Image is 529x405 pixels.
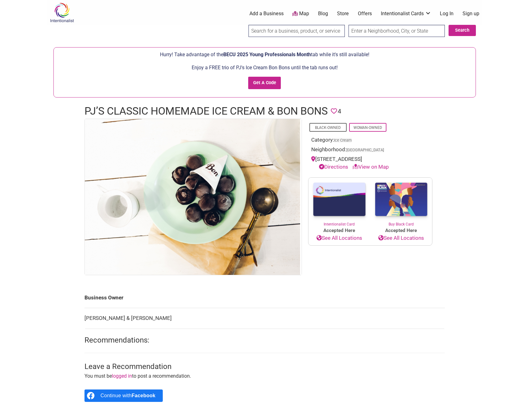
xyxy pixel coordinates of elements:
a: Intentionalist Card [308,178,370,227]
a: Ice Cream [334,138,352,143]
a: Log In [440,10,454,17]
span: [GEOGRAPHIC_DATA] [346,148,384,152]
span: Accepted Here [370,227,432,234]
input: Search for a business, product, or service [249,25,345,37]
td: [PERSON_NAME] & [PERSON_NAME] [84,308,445,329]
a: Continue with <b>Facebook</b> [84,389,163,402]
span: BECU 2025 Young Professionals Month [223,52,311,57]
a: Store [337,10,349,17]
p: You must be to post a recommendation. [84,372,445,380]
p: Hurry! Take advantage of the tab while it's still available! [57,51,472,59]
input: Enter a Neighborhood, City, or State [349,25,445,37]
span: 4 [338,107,341,116]
b: Facebook [132,393,156,398]
div: Category: [311,136,429,146]
a: Intentionalist Cards [381,10,431,17]
a: Add a Business [249,10,284,17]
a: Blog [318,10,328,17]
a: Sign up [463,10,479,17]
td: Business Owner [84,288,445,308]
div: Continue with [101,389,156,402]
button: Search [449,25,476,36]
span: Accepted Here [308,227,370,234]
img: Buy Black Card [370,178,432,222]
a: Directions [319,164,348,170]
a: Buy Black Card [370,178,432,227]
a: Offers [358,10,372,17]
input: Get A Code [248,77,281,89]
a: logged in [112,373,132,379]
h1: PJ’s Classic Homemade Ice Cream & Bon Bons [84,104,328,119]
img: Intentionalist [47,2,77,23]
a: Map [292,10,309,17]
div: [STREET_ADDRESS] [311,155,429,171]
a: See All Locations [308,234,370,242]
h2: Recommendations: [84,335,445,346]
img: PJ's Classic Ice Cream & Bon Bons [85,119,300,275]
p: Enjoy a FREE trio of PJ's Ice Cream Bon Bons until the tab runs out! [57,64,472,72]
div: Neighborhood: [311,146,429,155]
a: Woman-Owned [353,125,382,130]
a: Black-Owned [315,125,341,130]
img: Intentionalist Card [308,178,370,221]
a: See All Locations [370,234,432,242]
h3: Leave a Recommendation [84,362,445,372]
a: View on Map [353,164,389,170]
